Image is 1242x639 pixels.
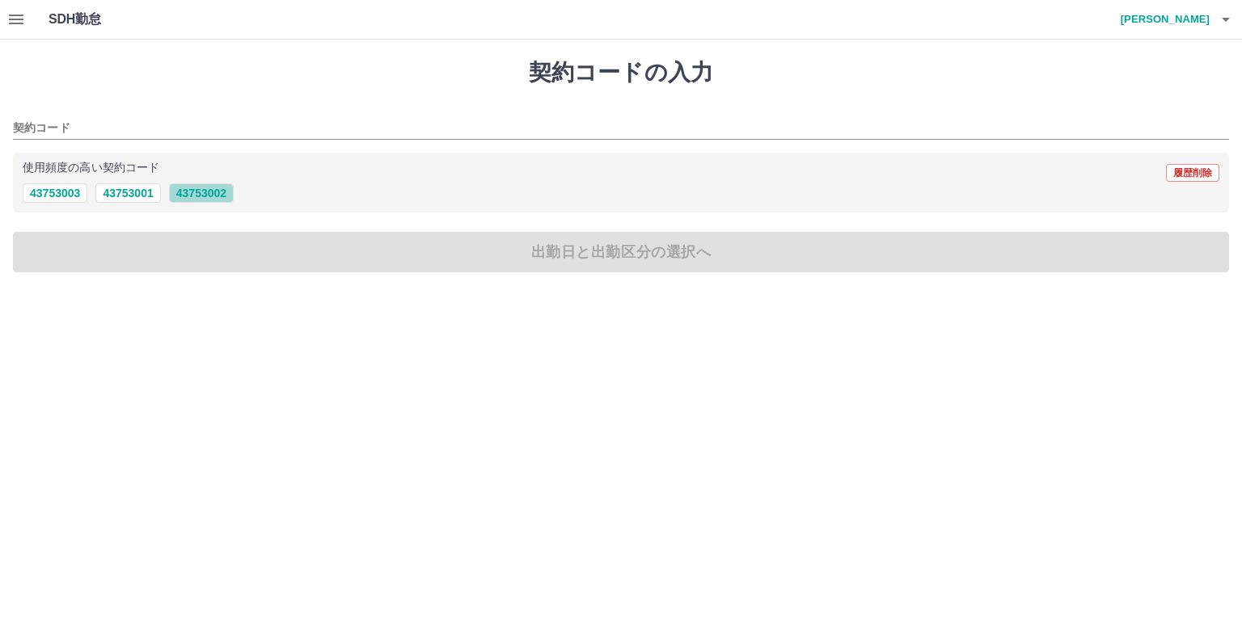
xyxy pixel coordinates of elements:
button: 43753002 [169,183,234,203]
h1: 契約コードの入力 [13,59,1229,86]
button: 履歴削除 [1166,164,1219,182]
button: 43753003 [23,183,87,203]
p: 使用頻度の高い契約コード [23,162,159,174]
button: 43753001 [95,183,160,203]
